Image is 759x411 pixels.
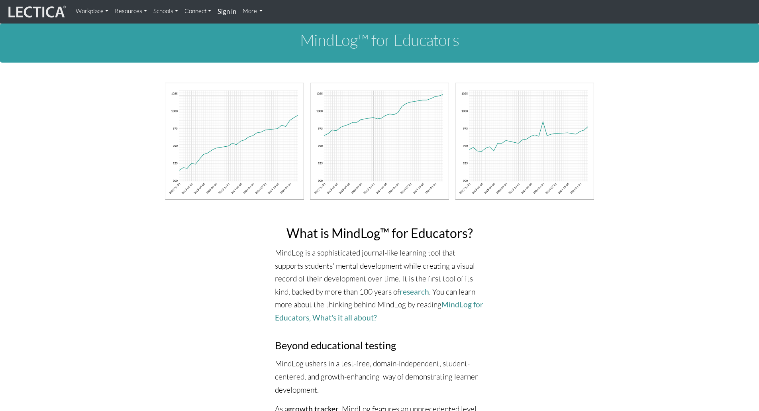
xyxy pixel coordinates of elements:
a: Sign in [214,3,239,20]
strong: Sign in [218,7,236,16]
a: Resources [112,3,150,19]
h3: Beyond educational testing [275,340,484,351]
a: More [239,3,266,19]
p: MindLog is a sophisticated journal-like learning tool that supports students' mental development ... [275,246,484,324]
h1: MindLog™ for Educators [159,31,601,49]
img: mindlog-chart-banner.png [165,82,595,201]
img: lecticalive [6,4,66,20]
a: Schools [150,3,181,19]
a: research [400,287,429,296]
h2: What is MindLog™ for Educators? [275,226,484,240]
a: Connect [181,3,214,19]
a: Workplace [73,3,112,19]
p: MindLog ushers in a test-free, domain-independent, student-centered, and growth-enhancing way of ... [275,357,484,396]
